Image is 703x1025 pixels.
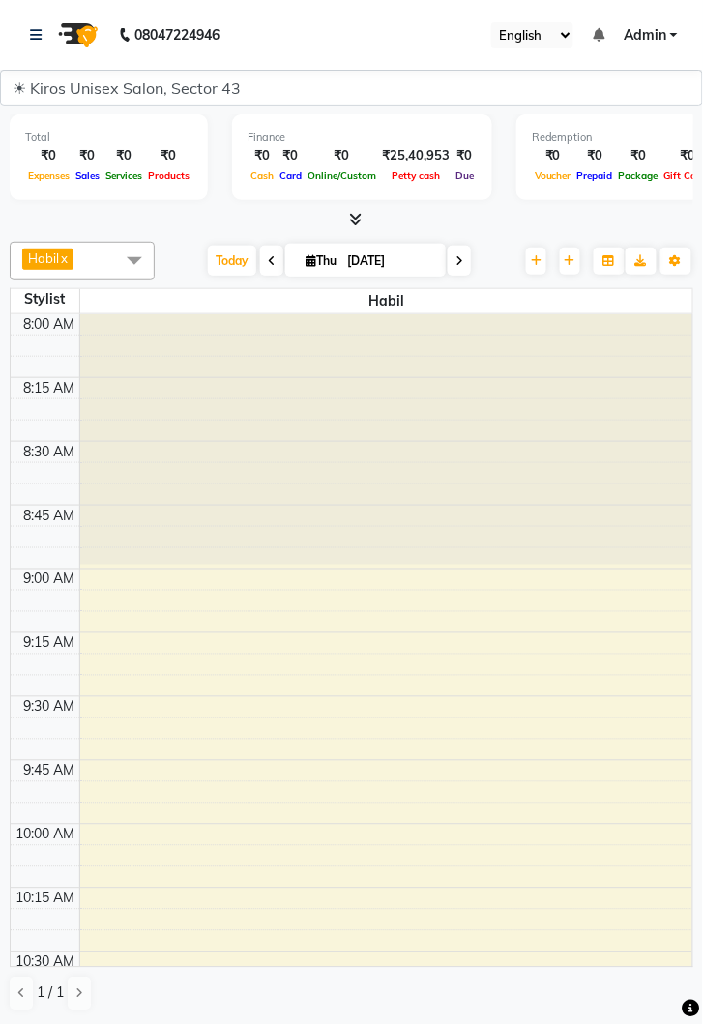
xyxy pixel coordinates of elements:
span: Prepaid [574,169,616,182]
span: Services [103,169,145,182]
span: Voucher [532,169,574,182]
span: Package [616,169,661,182]
div: ₹0 [453,146,477,165]
div: Total [25,130,192,146]
div: ₹0 [616,146,661,165]
div: ₹0 [277,146,305,165]
div: ₹0 [248,146,277,165]
span: Cash [248,169,277,182]
div: ₹25,40,953 [379,146,453,165]
div: 9:30 AM [20,697,79,717]
input: 2025-09-04 [341,247,438,276]
div: Finance [248,130,477,146]
span: Habil [28,250,59,266]
a: x [59,250,68,266]
span: Card [277,169,305,182]
span: Petty cash [389,169,443,182]
span: Admin [624,25,666,45]
span: 1 / 1 [37,983,64,1004]
span: Expenses [25,169,73,182]
div: 9:15 AM [20,633,79,654]
div: 10:30 AM [13,952,79,973]
span: Thu [301,253,341,268]
span: Products [145,169,192,182]
div: ₹0 [574,146,616,165]
div: Stylist [11,289,79,309]
div: 8:00 AM [20,314,79,335]
span: Sales [73,169,103,182]
span: Due [453,169,477,182]
img: logo [49,8,103,62]
div: ₹0 [25,146,73,165]
div: ₹0 [103,146,145,165]
span: Habil [80,289,694,313]
div: ₹0 [532,146,574,165]
span: Online/Custom [305,169,379,182]
b: 08047224946 [134,8,220,62]
div: ₹0 [73,146,103,165]
span: Today [208,246,256,276]
div: 9:00 AM [20,570,79,590]
div: ₹0 [145,146,192,165]
div: 10:15 AM [13,889,79,909]
div: ₹0 [305,146,379,165]
div: 8:30 AM [20,442,79,462]
div: 8:15 AM [20,378,79,398]
div: 10:00 AM [13,825,79,845]
div: 8:45 AM [20,506,79,526]
div: 9:45 AM [20,761,79,781]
